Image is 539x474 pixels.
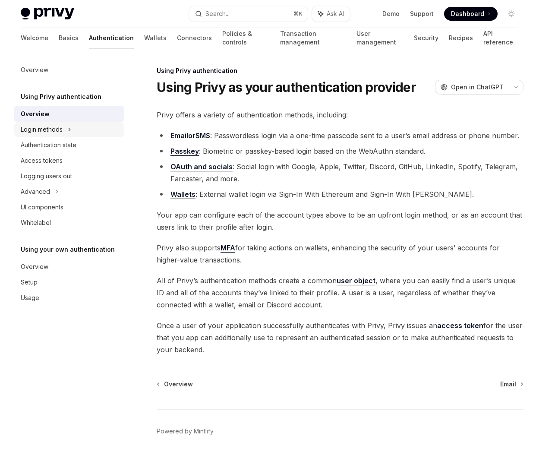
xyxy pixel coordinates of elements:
[21,262,48,272] div: Overview
[21,124,63,135] div: Login methods
[170,147,199,156] a: Passkey
[500,380,523,389] a: Email
[222,28,270,48] a: Policies & controls
[59,28,79,48] a: Basics
[437,321,483,330] a: access token
[312,6,350,22] button: Ask AI
[504,7,518,21] button: Toggle dark mode
[449,28,473,48] a: Recipes
[170,131,188,140] a: Email
[21,202,63,212] div: UI components
[157,275,523,311] span: All of Privy’s authentication methods create a common , where you can easily find a user’s unique...
[157,319,523,356] span: Once a user of your application successfully authenticates with Privy, Privy issues an for the us...
[21,171,72,181] div: Logging users out
[170,131,210,140] strong: or
[170,190,195,199] a: Wallets
[451,9,484,18] span: Dashboard
[144,28,167,48] a: Wallets
[414,28,438,48] a: Security
[337,276,375,285] a: user object
[327,9,344,18] span: Ask AI
[500,380,516,389] span: Email
[21,28,48,48] a: Welcome
[280,28,346,48] a: Transaction management
[158,380,193,389] a: Overview
[221,243,235,253] a: MFA
[21,293,39,303] div: Usage
[164,380,193,389] span: Overview
[435,80,509,95] button: Open in ChatGPT
[410,9,434,18] a: Support
[89,28,134,48] a: Authentication
[14,62,124,78] a: Overview
[195,131,210,140] a: SMS
[14,259,124,275] a: Overview
[21,218,51,228] div: Whitelabel
[205,9,230,19] div: Search...
[157,188,523,200] li: : External wallet login via Sign-In With Ethereum and Sign-In With [PERSON_NAME].
[157,145,523,157] li: : Biometric or passkey-based login based on the WebAuthn standard.
[21,92,101,102] h5: Using Privy authentication
[14,137,124,153] a: Authentication state
[21,155,63,166] div: Access tokens
[189,6,308,22] button: Search...⌘K
[157,109,523,121] span: Privy offers a variety of authentication methods, including:
[451,83,504,92] span: Open in ChatGPT
[382,9,400,18] a: Demo
[14,290,124,306] a: Usage
[157,242,523,266] span: Privy also supports for taking actions on wallets, enhancing the security of your users’ accounts...
[14,106,124,122] a: Overview
[170,162,233,171] a: OAuth and socials
[356,28,403,48] a: User management
[157,66,523,75] div: Using Privy authentication
[21,186,50,197] div: Advanced
[157,130,523,142] li: : Passwordless login via a one-time passcode sent to a user’s email address or phone number.
[14,168,124,184] a: Logging users out
[14,215,124,231] a: Whitelabel
[157,161,523,185] li: : Social login with Google, Apple, Twitter, Discord, GitHub, LinkedIn, Spotify, Telegram, Farcast...
[14,199,124,215] a: UI components
[483,28,518,48] a: API reference
[157,209,523,233] span: Your app can configure each of the account types above to be an upfront login method, or as an ac...
[21,277,38,288] div: Setup
[157,79,416,95] h1: Using Privy as your authentication provider
[177,28,212,48] a: Connectors
[14,275,124,290] a: Setup
[21,65,48,75] div: Overview
[293,10,303,17] span: ⌘ K
[21,109,50,119] div: Overview
[444,7,498,21] a: Dashboard
[157,427,214,436] a: Powered by Mintlify
[14,153,124,168] a: Access tokens
[21,244,115,255] h5: Using your own authentication
[21,140,76,150] div: Authentication state
[21,8,74,20] img: light logo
